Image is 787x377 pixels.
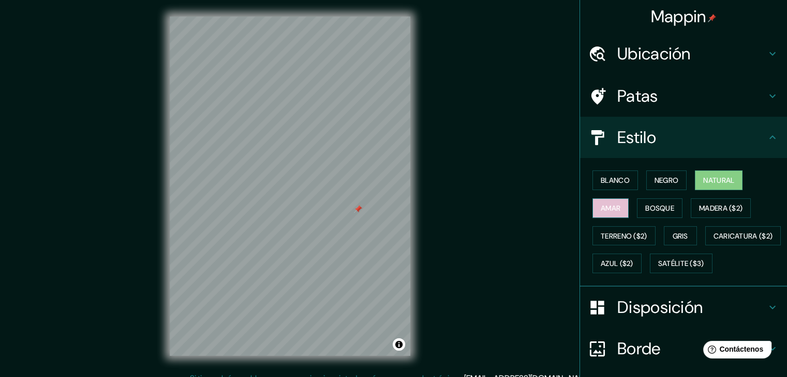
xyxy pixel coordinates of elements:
font: Madera ($2) [699,203,743,213]
font: Ubicación [617,43,691,65]
button: Azul ($2) [592,254,642,273]
img: pin-icon.png [708,14,716,22]
button: Satélite ($3) [650,254,712,273]
button: Amar [592,198,629,218]
canvas: Mapa [170,17,410,356]
font: Patas [617,85,658,107]
font: Negro [655,176,679,185]
font: Azul ($2) [601,259,633,269]
div: Ubicación [580,33,787,74]
iframe: Lanzador de widgets de ayuda [695,337,776,366]
button: Blanco [592,170,638,190]
div: Disposición [580,287,787,328]
font: Gris [673,231,688,241]
font: Estilo [617,127,656,148]
button: Madera ($2) [691,198,751,218]
font: Terreno ($2) [601,231,647,241]
font: Caricatura ($2) [714,231,773,241]
font: Mappin [651,6,706,27]
button: Bosque [637,198,682,218]
button: Terreno ($2) [592,226,656,246]
button: Negro [646,170,687,190]
div: Estilo [580,117,787,158]
button: Activar o desactivar atribución [393,338,405,351]
font: Natural [703,176,734,185]
div: Borde [580,328,787,369]
font: Amar [601,203,620,213]
button: Gris [664,226,697,246]
font: Blanco [601,176,630,185]
button: Caricatura ($2) [705,226,781,246]
button: Natural [695,170,743,190]
div: Patas [580,75,787,117]
font: Borde [617,338,661,359]
font: Disposición [617,296,703,318]
font: Satélite ($3) [658,259,704,269]
font: Bosque [645,203,674,213]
